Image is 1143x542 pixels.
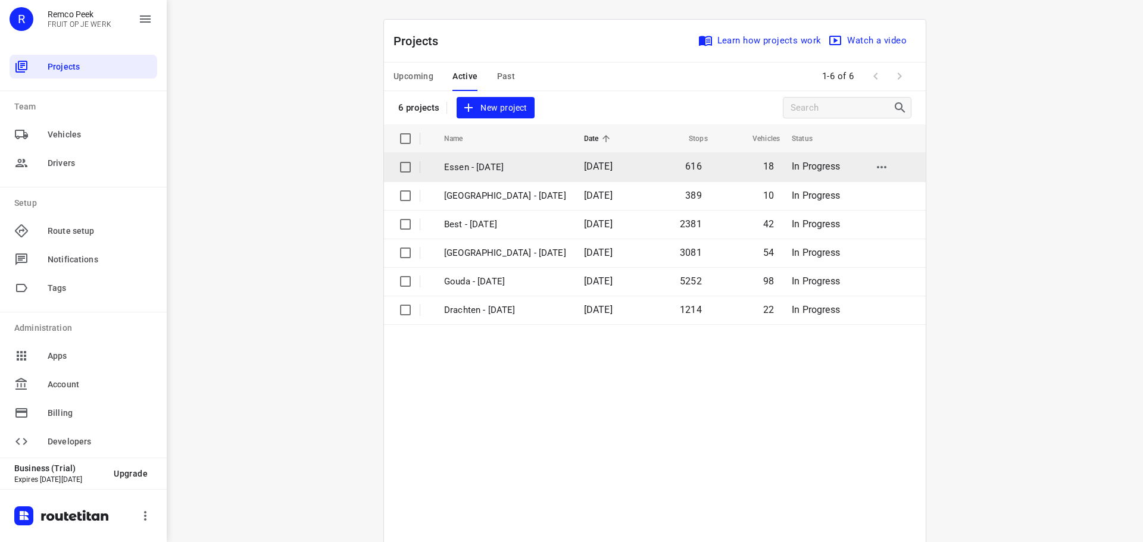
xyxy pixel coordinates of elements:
div: Route setup [10,219,157,243]
span: [DATE] [584,161,613,172]
span: Next Page [888,64,911,88]
span: [DATE] [584,275,613,287]
span: Notifications [48,253,152,266]
span: Billing [48,407,152,419]
span: [DATE] [584,218,613,230]
div: Drivers [10,151,157,175]
span: 18 [763,161,774,172]
div: Projects [10,55,157,79]
p: Zwolle - Monday [444,246,566,260]
span: Stops [673,131,708,146]
span: 22 [763,304,774,315]
p: Business (Trial) [14,463,104,473]
p: Best - Monday [444,218,566,231]
span: Date [584,131,614,146]
span: Vehicles [48,129,152,141]
span: Status [792,131,828,146]
div: Tags [10,276,157,300]
span: In Progress [792,218,840,230]
span: New project [464,101,527,115]
span: Active [452,69,477,84]
span: 42 [763,218,774,230]
p: Projects [394,32,448,50]
div: Account [10,372,157,396]
span: In Progress [792,275,840,287]
span: Upcoming [394,69,433,84]
p: Remco Peek [48,10,111,19]
input: Search projects [791,99,893,117]
span: 54 [763,247,774,258]
div: Notifications [10,247,157,271]
span: Route setup [48,225,152,237]
div: Developers [10,430,157,453]
span: Upgrade [114,469,148,478]
span: Apps [48,350,152,362]
span: [DATE] [584,190,613,201]
span: [DATE] [584,247,613,258]
span: Tags [48,282,152,295]
span: Developers [48,436,152,448]
p: Drachten - Monday [444,303,566,317]
button: Upgrade [104,463,157,484]
p: Essen - [DATE] [444,161,566,174]
span: In Progress [792,304,840,315]
span: In Progress [792,190,840,201]
div: Billing [10,401,157,425]
span: 1-6 of 6 [817,64,859,89]
p: FRUIT OP JE WERK [48,20,111,29]
p: [GEOGRAPHIC_DATA] - [DATE] [444,189,566,203]
p: Gouda - Monday [444,275,566,289]
p: Team [14,101,157,113]
span: [DATE] [584,304,613,315]
span: 1214 [680,304,702,315]
div: R [10,7,33,31]
span: Drivers [48,157,152,170]
span: 616 [685,161,702,172]
span: In Progress [792,161,840,172]
button: New project [457,97,534,119]
div: Search [893,101,911,115]
p: Administration [14,322,157,334]
span: 5252 [680,275,702,287]
span: Projects [48,61,152,73]
p: Expires [DATE][DATE] [14,475,104,484]
span: 3081 [680,247,702,258]
span: 98 [763,275,774,287]
span: 10 [763,190,774,201]
span: 389 [685,190,702,201]
span: Vehicles [737,131,780,146]
span: Name [444,131,479,146]
span: In Progress [792,247,840,258]
span: Account [48,378,152,391]
div: Apps [10,344,157,368]
span: 2381 [680,218,702,230]
span: Previous Page [864,64,888,88]
div: Vehicles [10,123,157,146]
p: Setup [14,197,157,209]
p: 6 projects [398,102,439,113]
span: Past [497,69,516,84]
